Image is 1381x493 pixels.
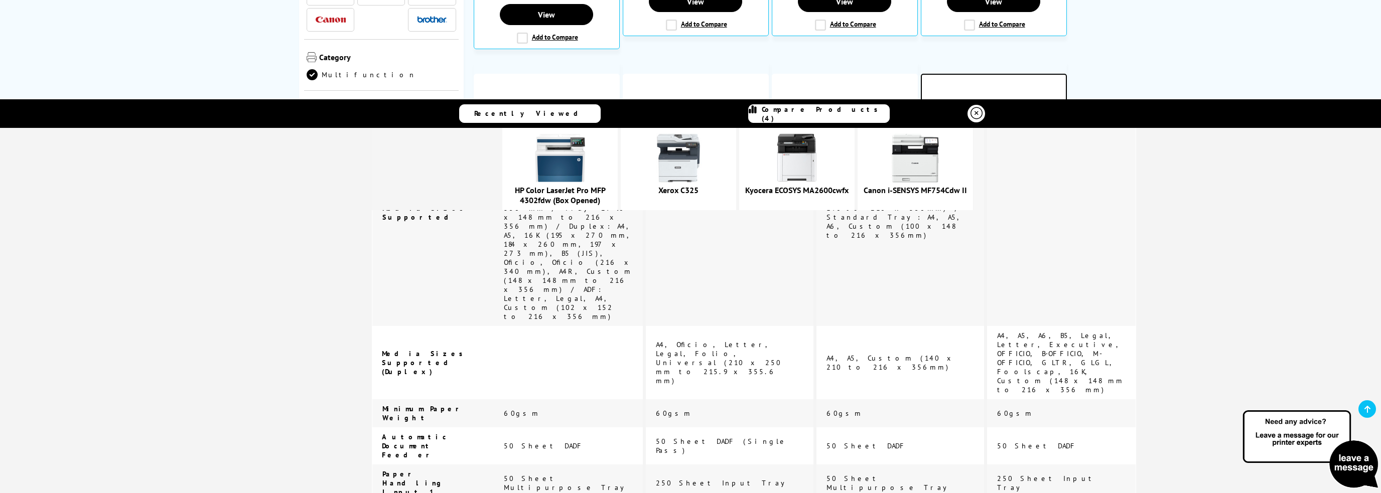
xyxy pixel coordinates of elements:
[826,186,974,240] span: Multipurpose Tray: A4, A5, A6, Custom (70 x 148 to 216 x 356mm) / Standard Tray: A4, A5, A6, Cust...
[890,133,940,183] img: canon-mf754cdw-ii-front-small.jpg
[656,409,692,418] span: 60gsm
[745,185,849,195] a: Kyocera ECOSYS MA2600cwfx
[826,441,907,450] span: 50 Sheet DADF
[815,20,876,31] label: Add to Compare
[997,331,1124,394] span: A4, A5, A6, B5, Legal, Letter, Executive, OFFICIO, B-OFFICIO, M-OFFICIO, GLTR, GLGL, Foolscap, 16...
[504,409,540,418] span: 60gsm
[474,109,588,118] span: Recently Viewed
[762,105,889,123] span: Compare Products (4)
[504,474,631,492] span: 50 Sheet Multipurpose Tray
[517,33,578,44] label: Add to Compare
[382,404,465,422] span: Minimum Paper Weight
[964,20,1025,31] label: Add to Compare
[658,185,699,195] a: Xerox C325
[459,104,601,123] a: Recently Viewed
[772,133,822,183] img: kyocera-ma2600cwfx-main-large-small.jpg
[504,441,584,450] span: 50 Sheet DADF
[316,17,346,23] img: Canon
[826,354,954,372] span: A4, A5, Custom (140 x 210 to 216 x 356mm)
[307,69,416,80] a: Multifunction
[417,14,447,26] a: Brother
[382,349,468,376] span: Media Sizes Supported (Duplex)
[864,185,967,195] a: Canon i-SENSYS MF754Cdw II
[316,14,346,26] a: Canon
[997,441,1077,450] span: 50 Sheet DADF
[748,104,890,123] a: Compare Products (4)
[307,52,317,62] img: Category
[500,4,593,25] a: View
[382,432,449,459] span: Automatic Document Feeder
[656,437,787,455] span: 50 Sheet DADF (Single Pass)
[1240,409,1381,491] img: Open Live Chat window
[666,20,727,31] label: Add to Compare
[826,474,954,492] span: 50 Sheet Multipurpose Tray
[826,409,863,418] span: 60gsm
[417,16,447,23] img: Brother
[535,133,585,183] img: HP-4302fdw-Front-Main-Small.jpg
[656,340,781,385] span: A4, Oficio, Letter, Legal, Folio, Universal (210 x 250 mm to 215.9 x 355.6 mm)
[656,478,792,487] span: 250 Sheet Input Tray
[504,104,632,321] span: A4, A5, A6, B5 (JIS), B6 (JIS), 16K (195 x 270 mm, 184 x 260 mm, 197 x 273 mm), 10 x 15 cm, Ofici...
[382,204,469,222] span: Media Sizes Supported
[997,409,1033,418] span: 60gsm
[997,474,1096,492] span: 250 Sheet Input Tray
[319,52,456,64] span: Category
[653,133,704,183] img: xerox-c325-front-small.jpg
[515,185,606,205] a: HP Color LaserJet Pro MFP 4302fdw (Box Opened)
